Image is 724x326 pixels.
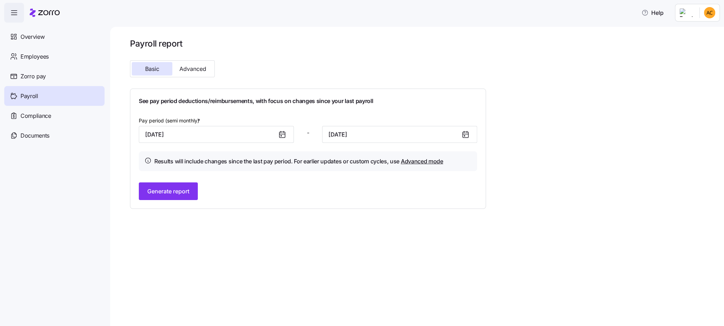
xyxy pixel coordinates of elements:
span: Payroll [20,92,38,101]
a: Overview [4,27,105,47]
button: Generate report [139,182,198,200]
span: Overview [20,32,44,41]
span: Compliance [20,111,51,120]
h1: See pay period deductions/reimbursements, with focus on changes since your last payroll [139,97,477,105]
a: Documents [4,126,105,145]
span: Advanced [179,66,206,72]
img: Employer logo [680,8,694,17]
input: End date [322,126,477,143]
button: Help [636,6,669,20]
a: Compliance [4,106,105,126]
span: Generate report [147,187,189,195]
label: Pay period (semi monthly) [139,117,202,125]
span: Zorro pay [20,72,46,81]
span: - [307,128,309,137]
a: Zorro pay [4,66,105,86]
img: 73cb5fcb97e4e55e33d00a8b5270766a [704,7,715,18]
a: Employees [4,47,105,66]
a: Payroll [4,86,105,106]
span: Help [641,8,664,17]
h4: Results will include changes since the last pay period. For earlier updates or custom cycles, use [154,157,443,166]
input: Start date [139,126,294,143]
h1: Payroll report [130,38,486,49]
span: Basic [145,66,159,72]
span: Documents [20,131,49,140]
span: Employees [20,52,49,61]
